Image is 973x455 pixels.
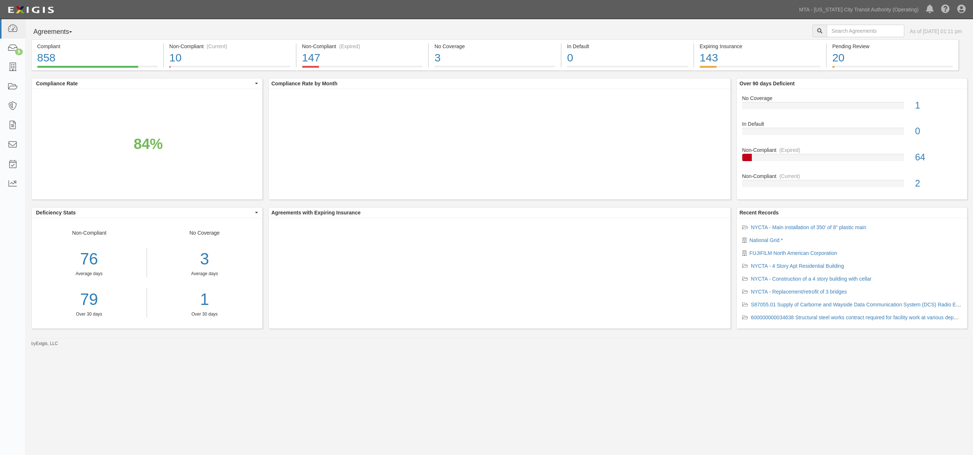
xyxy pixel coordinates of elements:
[909,99,967,112] div: 1
[152,311,257,317] div: Over 30 days
[909,151,967,164] div: 64
[32,207,262,218] button: Deficiency Stats
[832,50,953,66] div: 20
[272,81,338,86] b: Compliance Rate by Month
[910,28,962,35] div: As of [DATE] 01:11 pm
[751,276,872,282] a: NYCTA - Construction of a 4 story building with cellar
[32,271,147,277] div: Average days
[32,78,262,89] button: Compliance Rate
[694,66,826,72] a: Expiring Insurance143
[779,173,800,180] div: (Current)
[750,250,837,256] a: FUJIFILM North American Corporation
[134,133,163,154] div: 84%
[737,146,967,154] div: Non-Compliant
[164,66,296,72] a: Non-Compliant(Current)10
[302,43,423,50] div: Non-Compliant (Expired)
[832,43,953,50] div: Pending Review
[169,43,290,50] div: Non-Compliant (Current)
[32,229,147,317] div: Non-Compliant
[796,2,922,17] a: MTA - [US_STATE] City Transit Authority (Operating)
[147,229,262,317] div: No Coverage
[742,95,962,121] a: No Coverage1
[742,146,962,173] a: Non-Compliant(Expired)64
[742,120,962,146] a: In Default0
[32,248,147,271] div: 76
[169,50,290,66] div: 10
[429,66,561,72] a: No Coverage3
[434,50,555,66] div: 3
[750,237,783,243] a: National Grid *
[740,210,779,216] b: Recent Records
[737,173,967,180] div: Non-Compliant
[561,66,693,72] a: In Default0
[31,66,163,72] a: Compliant858
[737,95,967,102] div: No Coverage
[302,50,423,66] div: 147
[36,80,253,87] span: Compliance Rate
[941,5,950,14] i: Help Center - Complianz
[827,25,904,37] input: Search Agreements
[827,66,959,72] a: Pending Review20
[779,146,800,154] div: (Expired)
[909,125,967,138] div: 0
[297,66,428,72] a: Non-Compliant(Expired)147
[737,120,967,128] div: In Default
[567,50,688,66] div: 0
[751,263,844,269] a: NYCTA - 4 Story Apt Residential Building
[339,43,360,50] div: (Expired)
[207,43,227,50] div: (Current)
[31,25,86,39] button: Agreements
[751,224,866,230] a: NYCTA - Main installation of 350' of 8" plastic main
[32,311,147,317] div: Over 30 days
[15,49,23,55] div: 9
[272,210,361,216] b: Agreements with Expiring Insurance
[37,43,158,50] div: Compliant
[742,173,962,193] a: Non-Compliant(Current)2
[152,288,257,311] a: 1
[909,177,967,190] div: 2
[700,43,821,50] div: Expiring Insurance
[700,50,821,66] div: 143
[36,209,253,216] span: Deficiency Stats
[740,81,795,86] b: Over 90 days Deficient
[37,50,158,66] div: 858
[567,43,688,50] div: In Default
[751,289,847,295] a: NYCTA - Replacement/retrofit of 3 bridges
[36,341,58,346] a: Exigis, LLC
[152,271,257,277] div: Average days
[6,3,56,17] img: logo-5460c22ac91f19d4615b14bd174203de0afe785f0fc80cf4dbbc73dc1793850b.png
[434,43,555,50] div: No Coverage
[31,341,58,347] small: by
[152,248,257,271] div: 3
[32,288,147,311] a: 79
